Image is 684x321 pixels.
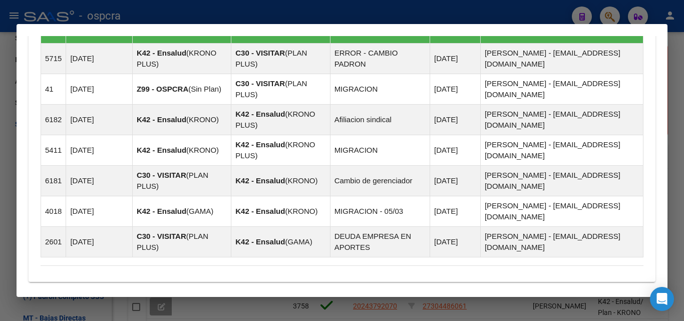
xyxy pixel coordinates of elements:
td: Afiliacion sindical [330,105,430,135]
strong: K42 - Ensalud [235,176,285,185]
span: Sin Plan [191,85,219,93]
td: [DATE] [66,227,133,257]
td: ( ) [132,166,231,196]
td: ( ) [231,74,330,105]
td: [DATE] [430,105,481,135]
strong: K42 - Ensalud [137,146,186,154]
strong: Z99 - OSPCRA [137,85,188,93]
td: [PERSON_NAME] - [EMAIL_ADDRESS][DOMAIN_NAME] [480,196,643,227]
span: GAMA [189,207,211,215]
div: Open Intercom Messenger [650,287,674,311]
td: [PERSON_NAME] - [EMAIL_ADDRESS][DOMAIN_NAME] [480,227,643,257]
td: [DATE] [66,166,133,196]
td: 5411 [41,135,66,166]
td: 5715 [41,44,66,74]
td: 41 [41,74,66,105]
td: ( ) [231,135,330,166]
strong: K42 - Ensalud [235,140,285,149]
td: [DATE] [66,44,133,74]
strong: K42 - Ensalud [137,207,186,215]
td: ( ) [132,74,231,105]
td: ( ) [132,196,231,227]
strong: K42 - Ensalud [137,49,186,57]
span: KRONO [287,207,315,215]
strong: C30 - VISITAR [137,171,186,179]
td: 6182 [41,105,66,135]
td: ( ) [231,105,330,135]
td: [DATE] [66,196,133,227]
td: [PERSON_NAME] - [EMAIL_ADDRESS][DOMAIN_NAME] [480,105,643,135]
strong: C30 - VISITAR [137,232,186,240]
td: [DATE] [66,135,133,166]
span: GAMA [287,237,309,246]
td: [DATE] [66,105,133,135]
td: 6181 [41,166,66,196]
strong: K42 - Ensalud [235,207,285,215]
strong: C30 - VISITAR [235,49,285,57]
span: KRONO [189,115,216,124]
span: KRONO [287,176,315,185]
td: [DATE] [430,74,481,105]
td: [DATE] [66,74,133,105]
td: DEUDA EMPRESA EN APORTES [330,227,430,257]
td: MIGRACION [330,74,430,105]
td: [PERSON_NAME] - [EMAIL_ADDRESS][DOMAIN_NAME] [480,166,643,196]
td: MIGRACION - 05/03 [330,196,430,227]
td: ( ) [231,227,330,257]
td: [DATE] [430,44,481,74]
td: MIGRACION [330,135,430,166]
td: ( ) [132,105,231,135]
td: [DATE] [430,166,481,196]
td: ( ) [231,44,330,74]
td: ( ) [231,166,330,196]
td: ( ) [231,196,330,227]
td: [PERSON_NAME] - [EMAIL_ADDRESS][DOMAIN_NAME] [480,135,643,166]
td: [DATE] [430,227,481,257]
td: ( ) [132,227,231,257]
td: 2601 [41,227,66,257]
td: ( ) [132,135,231,166]
td: [PERSON_NAME] - [EMAIL_ADDRESS][DOMAIN_NAME] [480,44,643,74]
strong: K42 - Ensalud [235,237,285,246]
td: ( ) [132,44,231,74]
td: 4018 [41,196,66,227]
strong: K42 - Ensalud [235,110,285,118]
td: ERROR - CAMBIO PADRON [330,44,430,74]
td: [DATE] [430,135,481,166]
td: [DATE] [430,196,481,227]
td: Cambio de gerenciador [330,166,430,196]
strong: C30 - VISITAR [235,79,285,88]
td: [PERSON_NAME] - [EMAIL_ADDRESS][DOMAIN_NAME] [480,74,643,105]
span: KRONO [189,146,216,154]
strong: K42 - Ensalud [137,115,186,124]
